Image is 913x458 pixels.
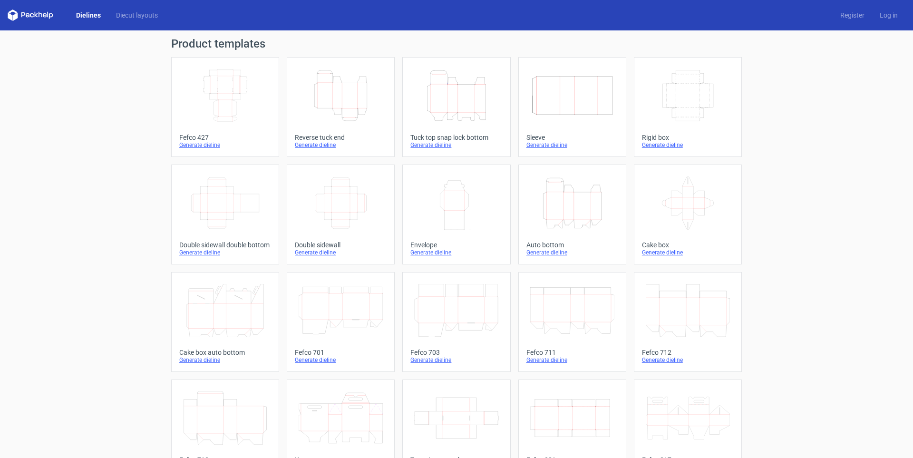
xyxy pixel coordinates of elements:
a: Diecut layouts [108,10,165,20]
div: Fefco 712 [642,349,734,356]
a: Fefco 427Generate dieline [171,57,279,157]
a: Double sidewallGenerate dieline [287,165,395,264]
div: Generate dieline [642,249,734,256]
a: Fefco 711Generate dieline [518,272,626,372]
a: Cake boxGenerate dieline [634,165,742,264]
div: Generate dieline [642,356,734,364]
a: Rigid boxGenerate dieline [634,57,742,157]
div: Envelope [410,241,502,249]
a: SleeveGenerate dieline [518,57,626,157]
a: Fefco 703Generate dieline [402,272,510,372]
div: Double sidewall double bottom [179,241,271,249]
div: Fefco 427 [179,134,271,141]
div: Generate dieline [410,249,502,256]
div: Fefco 703 [410,349,502,356]
a: Double sidewall double bottomGenerate dieline [171,165,279,264]
div: Generate dieline [295,249,387,256]
a: Fefco 701Generate dieline [287,272,395,372]
div: Rigid box [642,134,734,141]
div: Generate dieline [179,249,271,256]
div: Generate dieline [410,356,502,364]
div: Generate dieline [642,141,734,149]
div: Fefco 701 [295,349,387,356]
div: Cake box auto bottom [179,349,271,356]
div: Generate dieline [410,141,502,149]
div: Generate dieline [526,356,618,364]
a: Dielines [68,10,108,20]
div: Fefco 711 [526,349,618,356]
a: Register [833,10,872,20]
div: Generate dieline [526,249,618,256]
a: Log in [872,10,905,20]
a: Reverse tuck endGenerate dieline [287,57,395,157]
div: Generate dieline [179,141,271,149]
a: Cake box auto bottomGenerate dieline [171,272,279,372]
div: Tuck top snap lock bottom [410,134,502,141]
div: Sleeve [526,134,618,141]
div: Double sidewall [295,241,387,249]
a: Auto bottomGenerate dieline [518,165,626,264]
div: Generate dieline [295,141,387,149]
div: Generate dieline [179,356,271,364]
div: Generate dieline [295,356,387,364]
div: Cake box [642,241,734,249]
h1: Product templates [171,38,742,49]
a: Fefco 712Generate dieline [634,272,742,372]
div: Auto bottom [526,241,618,249]
a: Tuck top snap lock bottomGenerate dieline [402,57,510,157]
div: Generate dieline [526,141,618,149]
a: EnvelopeGenerate dieline [402,165,510,264]
div: Reverse tuck end [295,134,387,141]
